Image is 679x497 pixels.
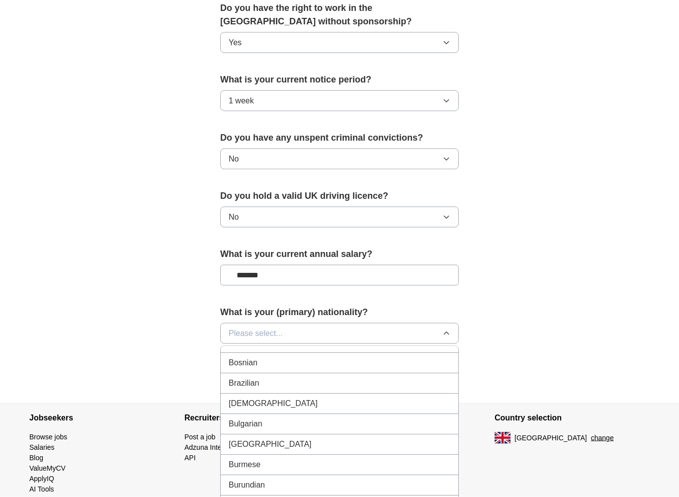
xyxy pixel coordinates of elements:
[591,433,614,443] button: change
[220,1,459,28] label: Do you have the right to work in the [GEOGRAPHIC_DATA] without sponsorship?
[29,454,43,462] a: Blog
[29,475,54,483] a: ApplyIQ
[29,443,55,451] a: Salaries
[229,37,242,49] span: Yes
[229,480,265,492] span: Burundian
[184,433,215,441] a: Post a job
[229,439,312,451] span: [GEOGRAPHIC_DATA]
[184,443,245,451] a: Adzuna Intelligence
[229,459,260,471] span: Burmese
[495,404,650,432] h4: Country selection
[220,149,459,169] button: No
[229,95,254,107] span: 1 week
[220,306,459,319] label: What is your (primary) nationality?
[220,90,459,111] button: 1 week
[29,485,54,493] a: AI Tools
[220,248,459,261] label: What is your current annual salary?
[229,328,283,339] span: Please select...
[495,432,510,444] img: UK flag
[229,418,262,430] span: Bulgarian
[29,433,67,441] a: Browse jobs
[220,73,459,86] label: What is your current notice period?
[229,357,257,369] span: Bosnian
[220,207,459,228] button: No
[220,323,459,344] button: Please select...
[229,378,259,390] span: Brazilian
[220,189,459,203] label: Do you hold a valid UK driving licence?
[229,153,239,165] span: No
[220,32,459,53] button: Yes
[514,433,587,443] span: [GEOGRAPHIC_DATA]
[229,398,318,410] span: [DEMOGRAPHIC_DATA]
[220,131,459,145] label: Do you have any unspent criminal convictions?
[29,464,66,472] a: ValueMyCV
[229,211,239,223] span: No
[184,454,196,462] a: API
